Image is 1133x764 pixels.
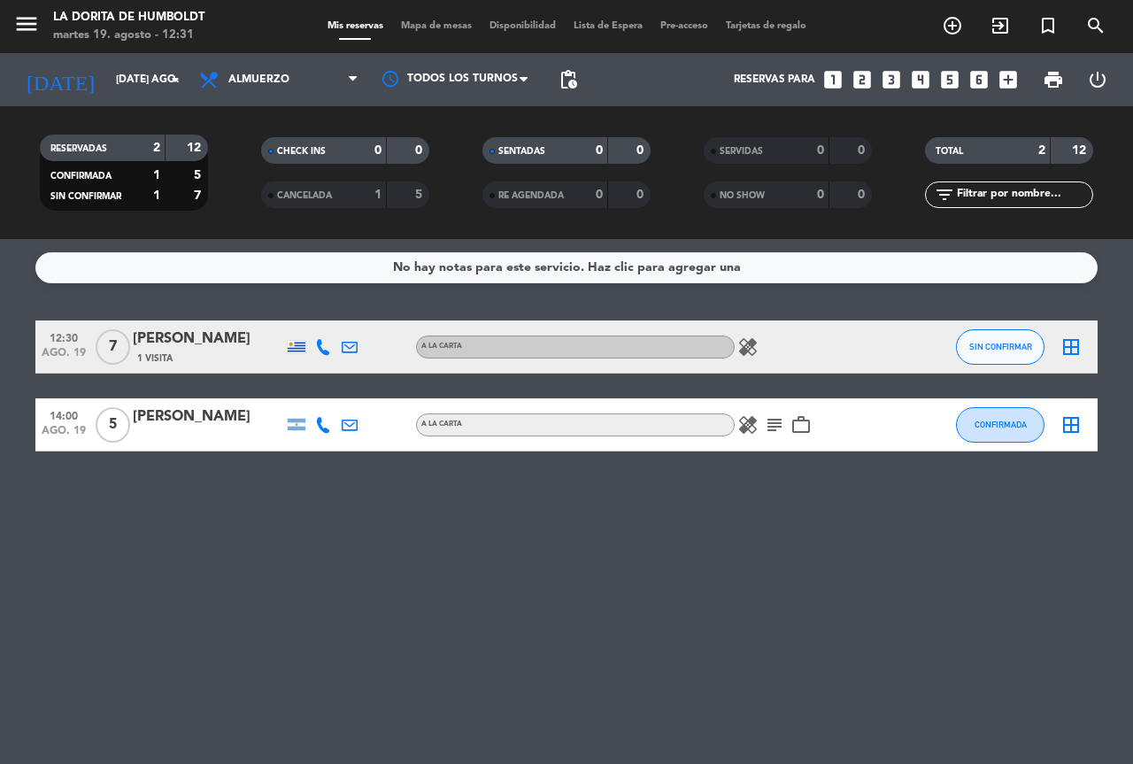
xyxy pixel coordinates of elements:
i: looks_4 [909,68,932,91]
span: Mis reservas [319,21,392,31]
i: healing [737,336,759,358]
strong: 1 [374,189,382,201]
strong: 12 [1072,144,1090,157]
span: pending_actions [558,69,579,90]
button: CONFIRMADA [956,407,1044,443]
strong: 7 [194,189,204,202]
span: NO SHOW [720,191,765,200]
i: power_settings_new [1087,69,1108,90]
strong: 5 [194,169,204,181]
span: CONFIRMADA [975,420,1027,429]
div: LOG OUT [1075,53,1120,106]
span: A LA CARTA [421,343,462,350]
span: CONFIRMADA [50,172,112,181]
span: Mapa de mesas [392,21,481,31]
strong: 0 [415,144,426,157]
span: Reservas para [734,73,815,86]
strong: 2 [1038,144,1045,157]
span: 5 [96,407,130,443]
strong: 1 [153,189,160,202]
div: [PERSON_NAME] [133,328,283,351]
i: search [1085,15,1106,36]
button: menu [13,11,40,43]
i: turned_in_not [1037,15,1059,36]
i: work_outline [790,414,812,436]
strong: 0 [817,189,824,201]
strong: 0 [858,189,868,201]
strong: 1 [153,169,160,181]
strong: 0 [374,144,382,157]
span: CHECK INS [277,147,326,156]
i: looks_6 [967,68,990,91]
i: border_all [1060,414,1082,436]
span: print [1043,69,1064,90]
button: SIN CONFIRMAR [956,329,1044,365]
i: looks_two [851,68,874,91]
span: Lista de Espera [565,21,651,31]
i: [DATE] [13,60,107,99]
i: filter_list [934,184,955,205]
i: subject [764,414,785,436]
strong: 0 [636,189,647,201]
strong: 12 [187,142,204,154]
span: 7 [96,329,130,365]
strong: 0 [858,144,868,157]
i: looks_3 [880,68,903,91]
span: Disponibilidad [481,21,565,31]
span: Tarjetas de regalo [717,21,815,31]
strong: 2 [153,142,160,154]
span: Pre-acceso [651,21,717,31]
i: arrow_drop_down [165,69,186,90]
span: SIN CONFIRMAR [969,342,1032,351]
i: menu [13,11,40,37]
i: looks_5 [938,68,961,91]
span: RE AGENDADA [498,191,564,200]
strong: 0 [596,189,603,201]
strong: 0 [817,144,824,157]
i: add_box [997,68,1020,91]
span: ago. 19 [42,425,86,445]
i: border_all [1060,336,1082,358]
div: No hay notas para este servicio. Haz clic para agregar una [393,258,741,278]
span: SENTADAS [498,147,545,156]
strong: 0 [636,144,647,157]
span: A LA CARTA [421,421,462,428]
i: add_circle_outline [942,15,963,36]
span: CANCELADA [277,191,332,200]
input: Filtrar por nombre... [955,185,1092,205]
span: RESERVADAS [50,144,107,153]
span: Almuerzo [228,73,289,86]
strong: 0 [596,144,603,157]
div: martes 19. agosto - 12:31 [53,27,204,44]
span: TOTAL [936,147,963,156]
span: 14:00 [42,405,86,425]
i: exit_to_app [990,15,1011,36]
span: 1 Visita [137,351,173,366]
span: ago. 19 [42,347,86,367]
div: [PERSON_NAME] [133,405,283,428]
strong: 5 [415,189,426,201]
span: SIN CONFIRMAR [50,192,121,201]
span: SERVIDAS [720,147,763,156]
i: looks_one [821,68,844,91]
span: 12:30 [42,327,86,347]
div: La Dorita de Humboldt [53,9,204,27]
i: healing [737,414,759,436]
